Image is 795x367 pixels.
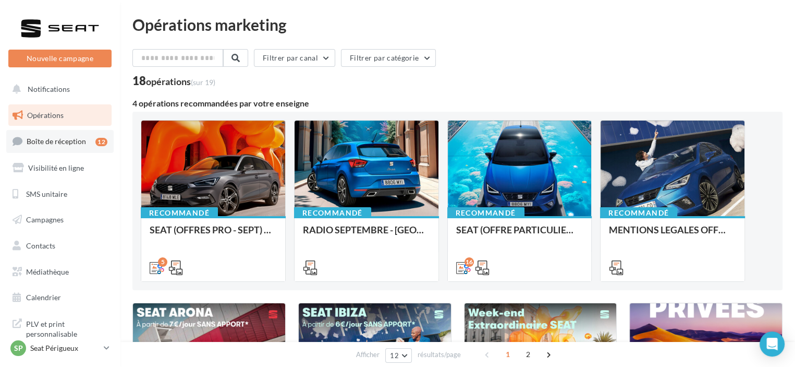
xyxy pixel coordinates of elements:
[6,209,114,231] a: Campagnes
[760,332,785,357] div: Open Intercom Messenger
[600,207,677,219] div: Recommandé
[141,207,218,219] div: Recommandé
[150,224,277,245] div: SEAT (OFFRES PRO - SEPT) - SOCIAL MEDIA
[418,350,461,360] span: résultats/page
[26,241,55,250] span: Contacts
[6,261,114,283] a: Médiathèque
[385,348,412,363] button: 12
[26,317,107,339] span: PLV et print personnalisable
[95,138,107,146] div: 12
[303,224,430,245] div: RADIO SEPTEMBRE - [GEOGRAPHIC_DATA] 6€/Jour + Week-end extraordinaire
[146,77,215,86] div: opérations
[6,104,114,126] a: Opérations
[390,351,399,360] span: 12
[520,346,536,363] span: 2
[27,111,64,120] span: Opérations
[6,78,109,100] button: Notifications
[6,287,114,309] a: Calendrier
[254,49,335,67] button: Filtrer par canal
[14,343,23,353] span: SP
[447,207,524,219] div: Recommandé
[464,257,474,267] div: 16
[132,75,215,87] div: 18
[26,189,67,198] span: SMS unitaire
[294,207,371,219] div: Recommandé
[27,137,86,146] span: Boîte de réception
[6,313,114,344] a: PLV et print personnalisable
[356,350,380,360] span: Afficher
[26,215,64,224] span: Campagnes
[341,49,436,67] button: Filtrer par catégorie
[158,257,167,267] div: 5
[8,50,112,67] button: Nouvelle campagne
[28,163,84,172] span: Visibilité en ligne
[191,78,215,87] span: (sur 19)
[8,338,112,358] a: SP Seat Périgueux
[609,224,736,245] div: MENTIONS LEGALES OFFRES GENERIQUES PRESSE 2025
[28,85,70,93] span: Notifications
[499,346,516,363] span: 1
[132,17,782,32] div: Opérations marketing
[6,235,114,257] a: Contacts
[6,183,114,205] a: SMS unitaire
[132,99,782,108] div: 4 opérations recommandées par votre enseigne
[6,130,114,152] a: Boîte de réception12
[30,343,100,353] p: Seat Périgueux
[6,157,114,179] a: Visibilité en ligne
[26,293,61,302] span: Calendrier
[456,224,583,245] div: SEAT (OFFRE PARTICULIER - SEPT) - SOCIAL MEDIA
[26,267,69,276] span: Médiathèque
